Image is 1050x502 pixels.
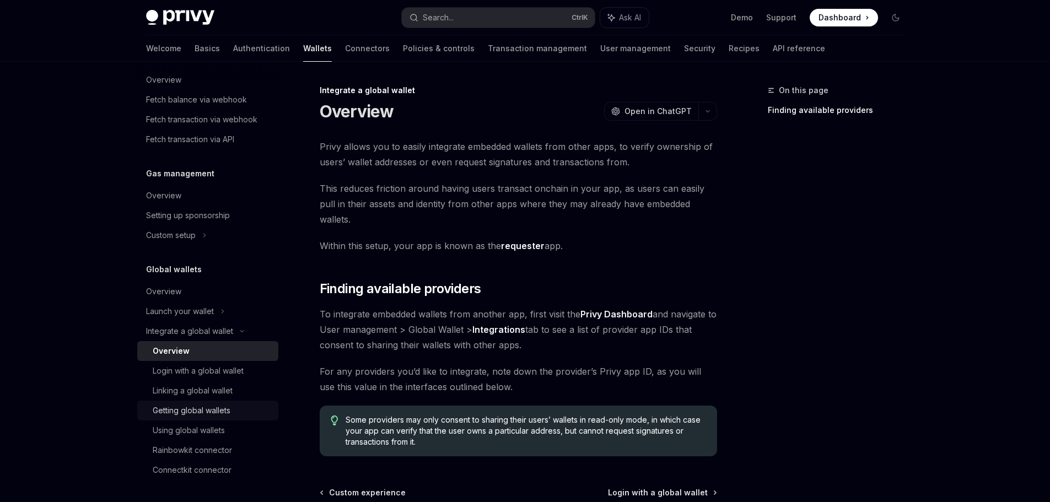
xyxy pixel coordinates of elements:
[153,444,232,457] div: Rainbowkit connector
[153,364,244,377] div: Login with a global wallet
[146,229,196,242] div: Custom setup
[153,463,231,477] div: Connectkit connector
[731,12,753,23] a: Demo
[320,85,717,96] div: Integrate a global wallet
[137,361,278,381] a: Login with a global wallet
[153,424,225,437] div: Using global wallets
[137,460,278,480] a: Connectkit connector
[137,440,278,460] a: Rainbowkit connector
[600,35,671,62] a: User management
[137,129,278,149] a: Fetch transaction via API
[320,101,394,121] h1: Overview
[472,324,525,335] strong: Integrations
[779,84,828,97] span: On this page
[501,240,545,251] strong: requester
[488,35,587,62] a: Transaction management
[146,93,247,106] div: Fetch balance via webhook
[137,90,278,110] a: Fetch balance via webhook
[600,8,649,28] button: Ask AI
[303,35,332,62] a: Wallets
[423,11,454,24] div: Search...
[320,238,717,253] span: Within this setup, your app is known as the app.
[137,70,278,90] a: Overview
[146,167,214,180] h5: Gas management
[233,35,290,62] a: Authentication
[331,415,338,425] svg: Tip
[320,280,481,298] span: Finding available providers
[153,384,233,397] div: Linking a global wallet
[766,12,796,23] a: Support
[146,209,230,222] div: Setting up sponsorship
[146,325,233,338] div: Integrate a global wallet
[321,487,406,498] a: Custom experience
[146,35,181,62] a: Welcome
[608,487,716,498] a: Login with a global wallet
[320,306,717,353] span: To integrate embedded wallets from another app, first visit the and navigate to User management >...
[137,381,278,401] a: Linking a global wallet
[195,35,220,62] a: Basics
[146,10,214,25] img: dark logo
[402,8,595,28] button: Search...CtrlK
[329,487,406,498] span: Custom experience
[768,101,913,119] a: Finding available providers
[137,110,278,129] a: Fetch transaction via webhook
[345,35,390,62] a: Connectors
[146,305,214,318] div: Launch your wallet
[137,420,278,440] a: Using global wallets
[137,401,278,420] a: Getting global wallets
[819,12,861,23] span: Dashboard
[146,285,181,298] div: Overview
[137,206,278,225] a: Setting up sponsorship
[146,73,181,87] div: Overview
[887,9,904,26] button: Toggle dark mode
[624,106,692,117] span: Open in ChatGPT
[137,282,278,301] a: Overview
[604,102,698,121] button: Open in ChatGPT
[684,35,715,62] a: Security
[403,35,475,62] a: Policies & controls
[146,189,181,202] div: Overview
[608,487,708,498] span: Login with a global wallet
[472,324,525,336] a: Integrations
[146,133,234,146] div: Fetch transaction via API
[572,13,588,22] span: Ctrl K
[153,404,230,417] div: Getting global wallets
[146,263,202,276] h5: Global wallets
[320,139,717,170] span: Privy allows you to easily integrate embedded wallets from other apps, to verify ownership of use...
[137,186,278,206] a: Overview
[320,364,717,395] span: For any providers you’d like to integrate, note down the provider’s Privy app ID, as you will use...
[619,12,641,23] span: Ask AI
[346,414,706,447] span: Some providers may only consent to sharing their users’ wallets in read-only mode, in which case ...
[146,113,257,126] div: Fetch transaction via webhook
[773,35,825,62] a: API reference
[810,9,878,26] a: Dashboard
[153,344,190,358] div: Overview
[137,341,278,361] a: Overview
[580,309,653,320] a: Privy Dashboard
[729,35,760,62] a: Recipes
[320,181,717,227] span: This reduces friction around having users transact onchain in your app, as users can easily pull ...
